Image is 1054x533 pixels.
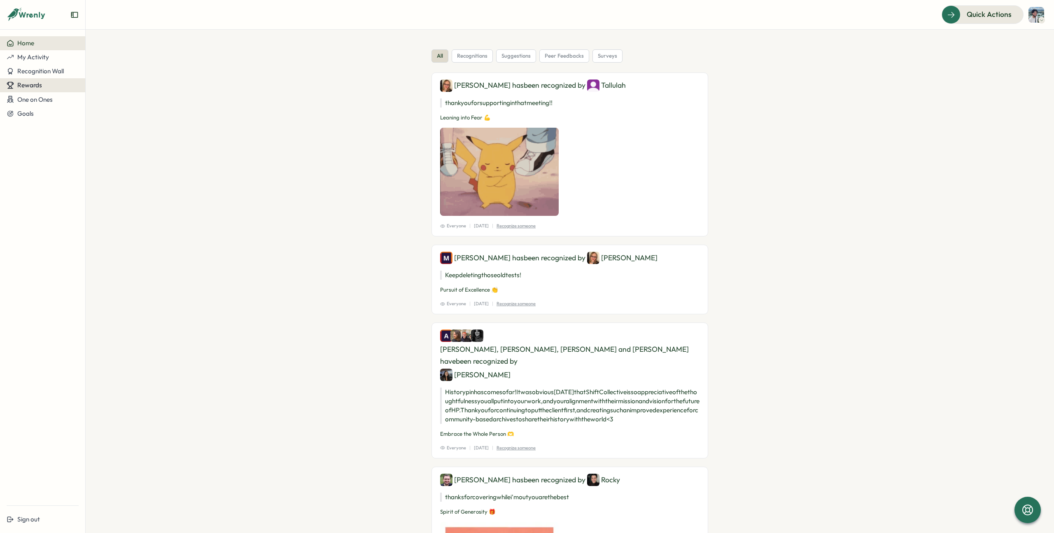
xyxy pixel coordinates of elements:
span: Everyone [440,300,466,307]
p: Keep deleting those old tests! [440,271,700,280]
p: thanks for covering while i'm out you are the best [440,493,700,502]
img: Ashley Jessen [440,369,452,381]
p: [DATE] [474,222,489,229]
span: peer feedbacks [545,52,584,60]
img: Melanie Barker [440,252,452,264]
div: [PERSON_NAME], [PERSON_NAME], [PERSON_NAME] and [PERSON_NAME] have been recognized by [440,330,700,381]
span: all [437,52,443,60]
p: | [492,300,493,307]
span: Everyone [440,222,466,229]
p: | [492,444,493,451]
div: [PERSON_NAME] has been recognized by [440,79,700,92]
p: Pursuit of Excellence 👏 [440,286,700,294]
p: | [469,300,471,307]
button: Expand sidebar [70,11,79,19]
span: Sign out [17,515,40,523]
img: Recognition Image [440,128,559,216]
img: Gwen Goetz [440,79,452,92]
div: [PERSON_NAME] has been recognized by [440,252,700,264]
p: Recognize someone [497,222,536,229]
div: [PERSON_NAME] has been recognized by [440,474,700,486]
p: Spirit of Generosity 🎁 [440,508,700,516]
p: Historypin has come so far! It was obvious [DATE] that Shift Collective is so appreciative of the... [440,388,700,424]
span: Recognition Wall [17,67,64,75]
img: Tallulah Kay [587,79,599,92]
p: [DATE] [474,444,489,451]
span: Goals [17,110,34,117]
p: | [469,444,471,451]
img: Gwen Goetz [587,252,599,264]
div: Tallulah [587,79,626,92]
p: Leaning into Fear 💪 [440,114,700,122]
div: Rocky [587,474,620,486]
img: Mark Buckner [461,330,473,342]
p: | [492,222,493,229]
button: Quick Actions [942,5,1024,23]
span: surveys [598,52,617,60]
span: Rewards [17,81,42,89]
img: Vic de Aranzeta [471,330,483,342]
p: Recognize someone [497,444,536,451]
img: Nick Burgan [440,474,452,486]
span: Everyone [440,444,466,451]
p: [DATE] [474,300,489,307]
span: One on Ones [17,96,53,103]
p: thank you for supporting in that meeting!! [440,98,700,108]
div: [PERSON_NAME] [587,252,658,264]
span: recognitions [457,52,487,60]
div: [PERSON_NAME] [440,369,511,381]
span: Home [17,39,34,47]
img: Eric McGarry [1028,7,1044,23]
span: suggestions [501,52,531,60]
p: Recognize someone [497,300,536,307]
img: Adrien Young [440,330,452,342]
p: | [469,222,471,229]
img: Ross Chapman (he/him) [450,330,463,342]
img: Rocky Fine [587,474,599,486]
p: Embrace the Whole Person 🫶 [440,430,700,438]
span: My Activity [17,53,49,61]
span: Quick Actions [967,9,1012,20]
